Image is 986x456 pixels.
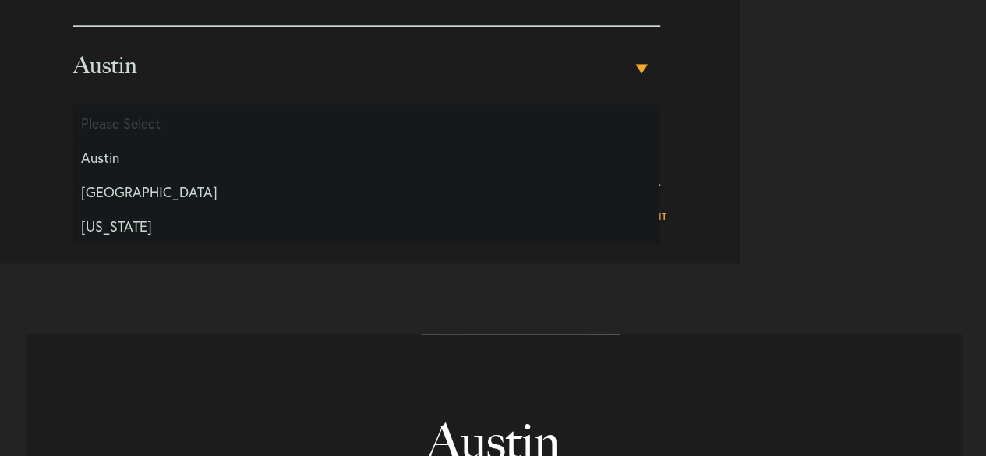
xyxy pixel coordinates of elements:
[73,106,659,140] li: Please Select
[635,64,648,73] b: ▾
[73,209,659,243] li: [US_STATE]
[73,140,659,175] li: Austin
[73,175,659,209] li: [GEOGRAPHIC_DATA]
[73,27,631,104] span: Austin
